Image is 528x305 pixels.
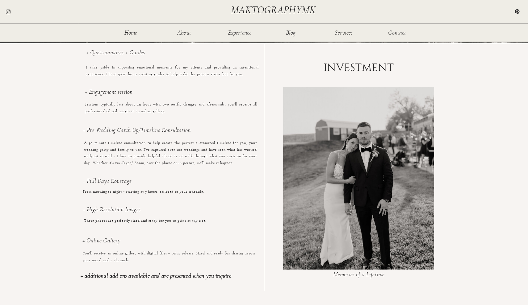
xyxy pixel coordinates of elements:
[316,62,401,73] h1: INVESTMENT
[227,30,252,35] a: Experience
[82,237,255,251] h3: + Online Gallery
[81,273,231,279] b: + additional add ons available and are presented when you inquire
[387,30,407,35] a: Contact
[83,206,205,219] h3: + High-Resolution Images
[84,217,257,237] p: These photos are perfectly sized and ready for you to print at any size.
[84,140,257,159] p: A 30 minute timeline consultation to help create the perfect customized timeline for you, your we...
[231,5,318,15] a: maktographymk
[83,188,256,208] p: From morning to night - starting at 7 hours, tailored to your schedule.
[83,250,256,271] p: You'll receive an online gallery with digital files + print release. Sized and ready for sharing ...
[85,89,258,102] h3: + Engagement session
[174,30,194,35] a: About
[121,30,141,35] a: Home
[86,64,259,84] p: I take pride in capturing emotional moments for my clients and providing an intentional experienc...
[83,178,256,191] h3: + Full Days Coverage
[281,30,301,35] a: Blog
[334,30,354,35] a: Services
[86,49,259,62] h3: + Questionnaires + Guides
[85,101,258,121] p: Sessions typically last about an hour with two outfit changes and afterwards, you'll receive all ...
[83,127,256,140] h3: + Pre Wedding Catch Up/Timeline Consultation
[287,271,431,280] h3: Memories of a Lifetime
